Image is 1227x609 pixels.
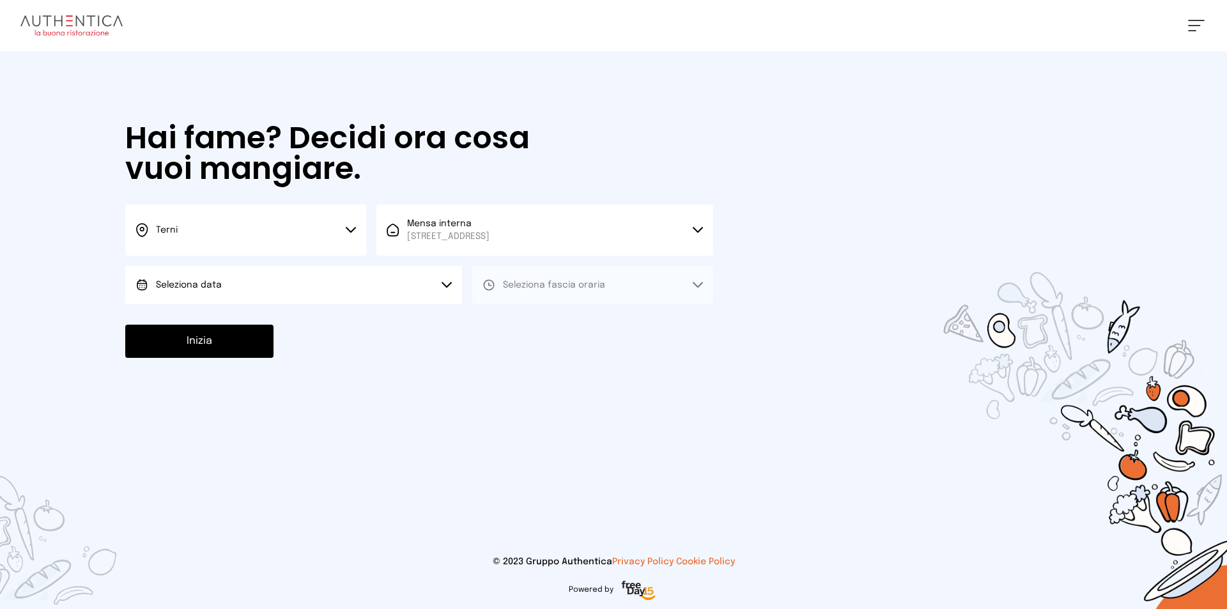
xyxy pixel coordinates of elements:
span: Seleziona fascia oraria [503,281,605,289]
span: [STREET_ADDRESS] [407,230,490,243]
img: sticker-selezione-mensa.70a28f7.png [869,199,1227,609]
p: © 2023 Gruppo Authentica [20,555,1207,568]
img: logo-freeday.3e08031.png [619,578,659,604]
span: Terni [156,226,178,235]
button: Inizia [125,325,274,358]
span: Seleziona data [156,281,222,289]
button: Mensa interna[STREET_ADDRESS] [376,204,713,256]
a: Privacy Policy [612,557,674,566]
img: logo.8f33a47.png [20,15,123,36]
span: Mensa interna [407,217,490,243]
h1: Hai fame? Decidi ora cosa vuoi mangiare. [125,123,566,184]
a: Cookie Policy [676,557,735,566]
button: Seleziona fascia oraria [472,266,713,304]
button: Terni [125,204,366,256]
span: Powered by [569,585,613,595]
button: Seleziona data [125,266,462,304]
